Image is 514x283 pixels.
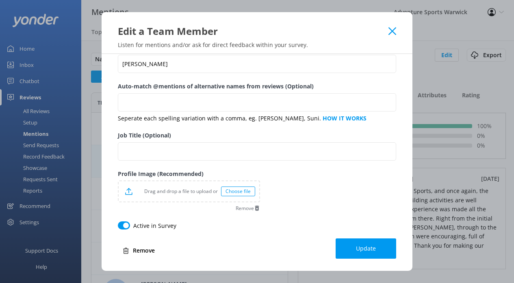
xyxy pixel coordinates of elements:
[118,131,396,140] label: Job Title (Optional)
[118,169,260,178] label: Profile Image (Recommended)
[236,206,254,211] span: Remove
[236,205,260,211] button: Remove
[133,221,176,230] label: Active in Survey
[118,242,160,259] button: Remove
[336,238,396,259] button: Update
[388,27,396,35] button: Close
[118,82,396,91] label: Auto-match @mentions of alternative names from reviews (Optional)
[118,114,396,123] p: Seperate each spelling variation with a comma, eg. [PERSON_NAME], Suni.
[221,187,255,196] div: Choose file
[102,41,412,49] p: Listen for mentions and/or ask for direct feedback within your survey.
[118,24,388,38] div: Edit a Team Member
[323,114,367,122] a: HOW IT WORKS
[356,244,376,253] span: Update
[132,187,221,195] p: Drag and drop a file to upload or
